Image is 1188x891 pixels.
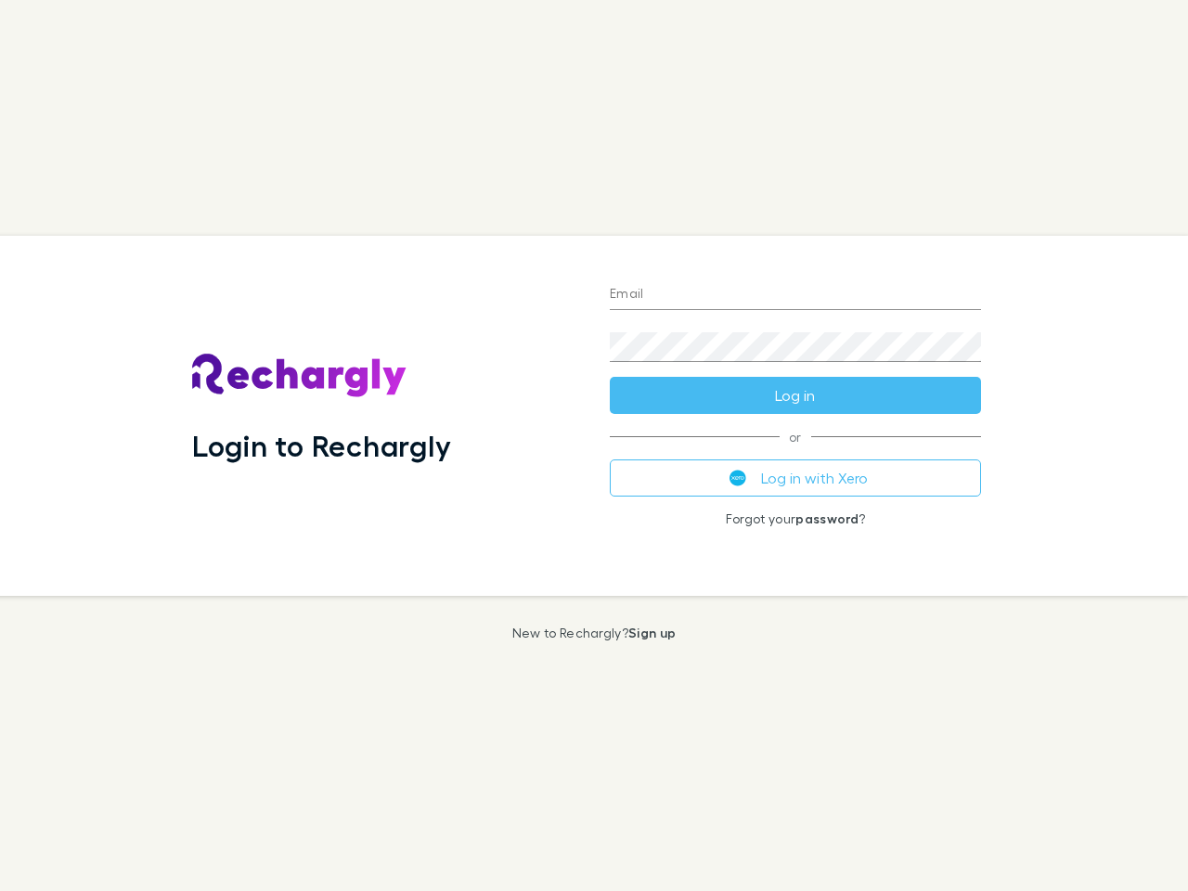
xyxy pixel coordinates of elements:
a: password [795,510,859,526]
button: Log in [610,377,981,414]
a: Sign up [628,625,676,640]
span: or [610,436,981,437]
img: Rechargly's Logo [192,354,407,398]
button: Log in with Xero [610,459,981,497]
h1: Login to Rechargly [192,428,451,463]
p: Forgot your ? [610,511,981,526]
p: New to Rechargly? [512,626,677,640]
img: Xero's logo [730,470,746,486]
